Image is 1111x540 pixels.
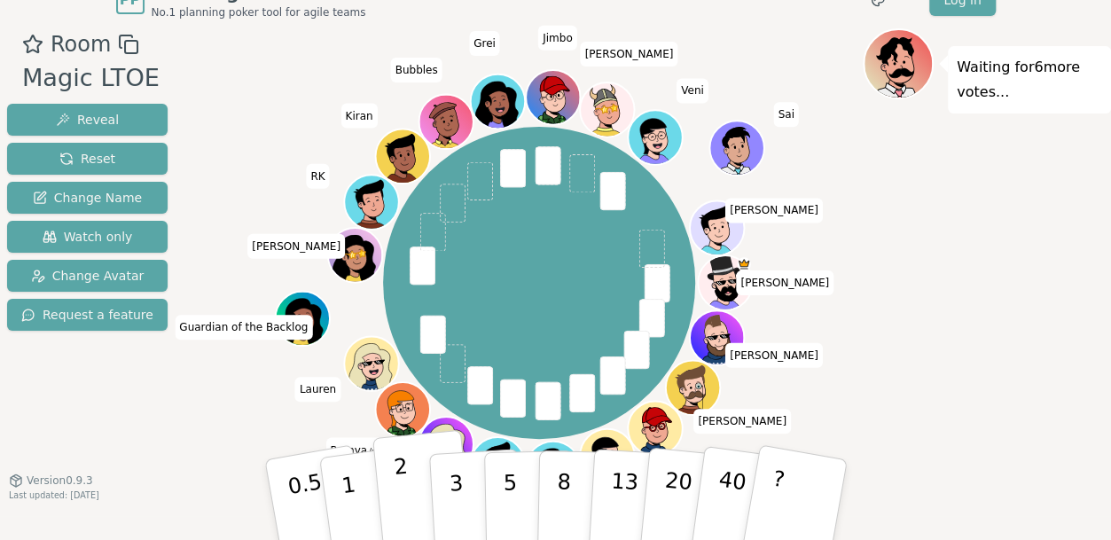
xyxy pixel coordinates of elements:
span: Request a feature [21,306,153,324]
span: Click to change your name [175,315,312,340]
button: Request a feature [7,299,168,331]
span: Click to change your name [306,164,329,189]
span: Room [51,28,111,60]
span: Click to change your name [725,199,823,223]
button: Click to change your avatar [377,384,428,435]
span: Click to change your name [581,42,678,67]
button: Version0.9.3 [9,473,93,488]
p: Waiting for 6 more votes... [957,55,1102,105]
span: Change Name [33,189,142,207]
span: Click to change your name [538,26,577,51]
span: Click to change your name [736,270,833,295]
span: Click to change your name [469,31,500,56]
span: Click to change your name [340,104,377,129]
span: Change Avatar [31,267,145,285]
span: Click to change your name [247,234,345,259]
span: Click to change your name [295,377,340,402]
span: Version 0.9.3 [27,473,93,488]
span: Click to change your name [391,58,442,82]
span: Click to change your name [693,409,791,434]
span: Reset [59,150,115,168]
span: Click to change your name [325,438,392,463]
button: Change Avatar [7,260,168,292]
button: Reset [7,143,168,175]
span: Tim is the host [737,257,750,270]
span: Click to change your name [773,102,798,127]
span: Watch only [43,228,133,246]
span: Reveal [56,111,119,129]
div: Magic LTOE [22,60,160,97]
span: Click to change your name [725,343,823,368]
span: Click to change your name [677,79,708,104]
span: (you) [367,448,388,456]
button: Reveal [7,104,168,136]
button: Watch only [7,221,168,253]
button: Add as favourite [22,28,43,60]
span: Last updated: [DATE] [9,490,99,500]
button: Change Name [7,182,168,214]
span: No.1 planning poker tool for agile teams [152,5,366,20]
